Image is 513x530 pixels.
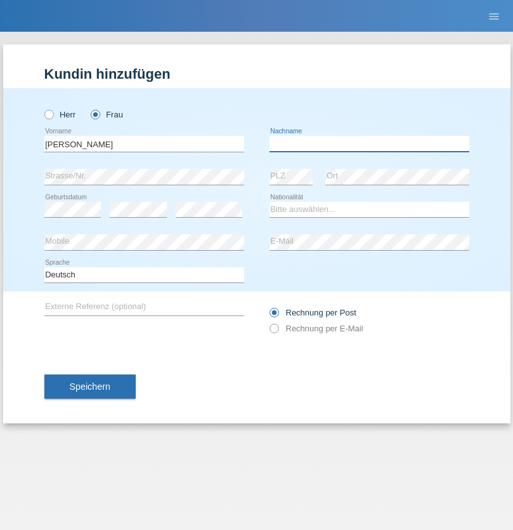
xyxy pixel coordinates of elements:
input: Rechnung per Post [269,308,278,324]
label: Frau [91,110,123,119]
i: menu [488,10,500,23]
label: Rechnung per Post [269,308,356,317]
input: Rechnung per E-Mail [269,324,278,340]
button: Speichern [44,374,136,399]
a: menu [481,12,507,20]
input: Frau [91,110,99,118]
label: Rechnung per E-Mail [269,324,363,333]
input: Herr [44,110,53,118]
label: Herr [44,110,76,119]
h1: Kundin hinzufügen [44,66,469,82]
span: Speichern [70,381,110,392]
